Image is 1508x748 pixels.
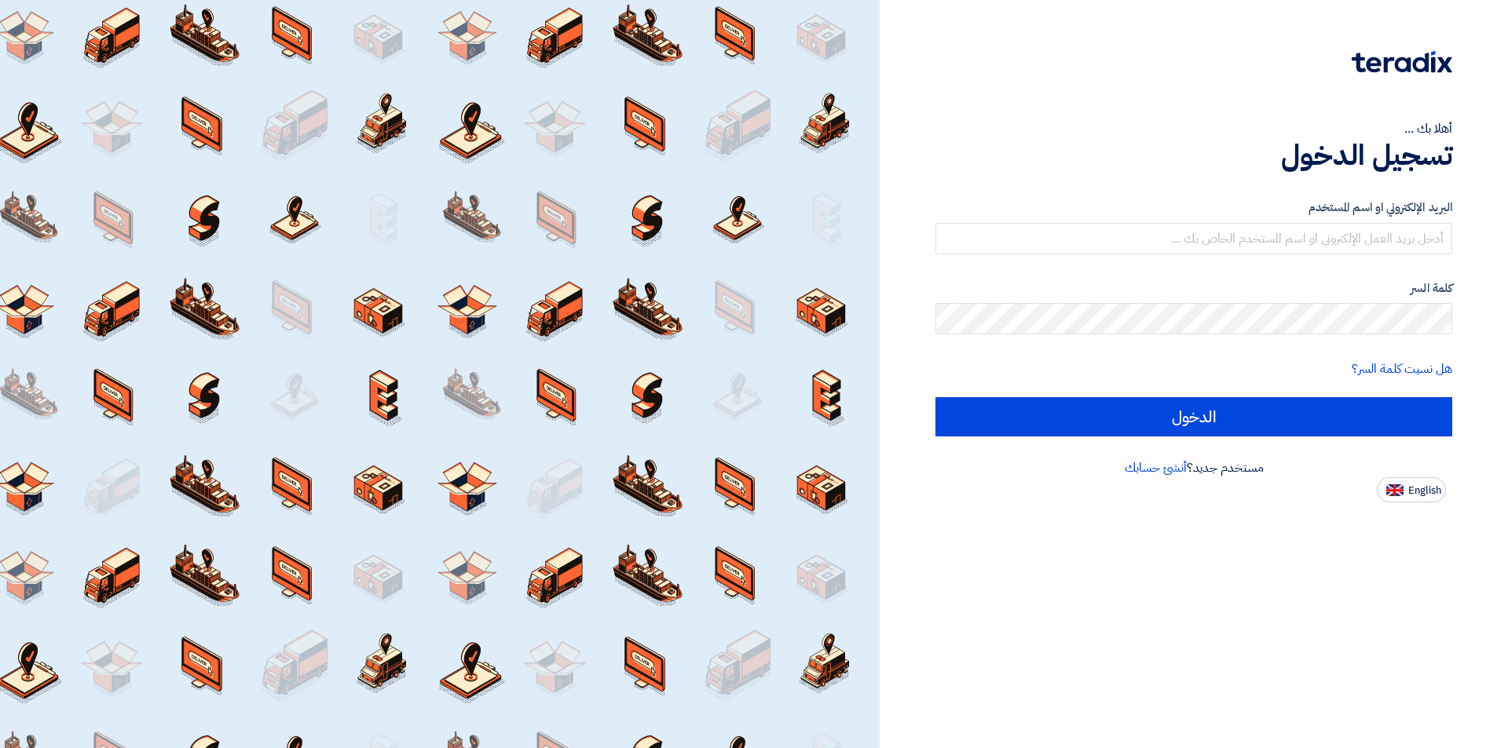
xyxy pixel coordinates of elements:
span: English [1408,485,1441,496]
label: البريد الإلكتروني او اسم المستخدم [935,199,1452,217]
img: en-US.png [1386,484,1404,496]
a: هل نسيت كلمة السر؟ [1352,359,1452,378]
input: الدخول [935,397,1452,436]
img: Teradix logo [1352,51,1452,73]
button: English [1377,477,1446,502]
h1: تسجيل الدخول [935,138,1452,173]
div: أهلا بك ... [935,119,1452,138]
label: كلمة السر [935,279,1452,297]
a: أنشئ حسابك [1125,458,1187,477]
div: مستخدم جديد؟ [935,458,1452,477]
input: أدخل بريد العمل الإلكتروني او اسم المستخدم الخاص بك ... [935,223,1452,254]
